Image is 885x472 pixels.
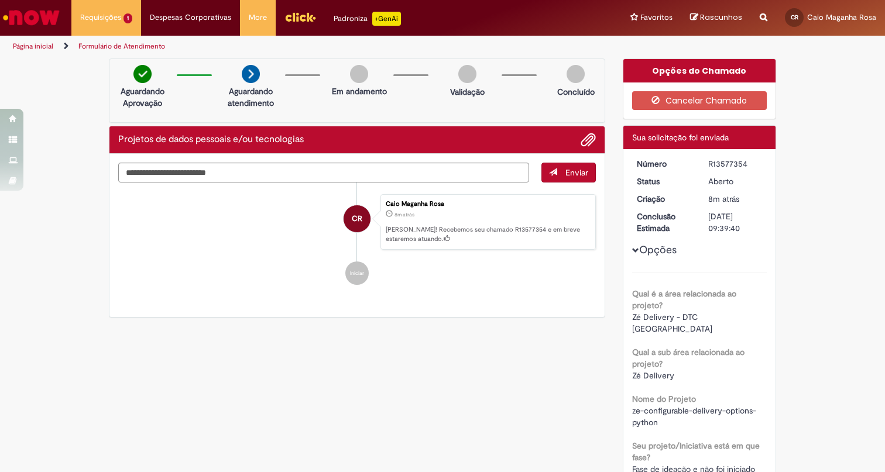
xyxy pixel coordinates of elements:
img: check-circle-green.png [133,65,152,83]
img: arrow-next.png [242,65,260,83]
a: Página inicial [13,42,53,51]
img: img-circle-grey.png [350,65,368,83]
div: [DATE] 09:39:40 [708,211,763,234]
span: Caio Maganha Rosa [807,12,876,22]
p: Aguardando Aprovação [114,85,171,109]
p: Aguardando atendimento [222,85,279,109]
button: Enviar [541,163,596,182]
span: Zé Delivery [632,370,674,381]
span: Favoritos [640,12,673,23]
div: Caio Maganha Rosa [344,205,371,232]
p: Concluído [557,86,595,98]
li: Caio Maganha Rosa [118,194,596,250]
textarea: Digite sua mensagem aqui... [118,163,529,182]
span: Enviar [565,167,588,178]
b: Seu projeto/Iniciativa está em que fase? [632,440,760,463]
div: Caio Maganha Rosa [386,201,589,208]
div: Aberto [708,175,763,187]
b: Qual é a área relacionada ao projeto? [632,288,736,311]
dt: Número [628,158,700,170]
ul: Trilhas de página [9,36,581,57]
span: 8m atrás [395,211,414,218]
span: 8m atrás [708,194,739,204]
span: Rascunhos [700,12,742,23]
img: img-circle-grey.png [458,65,476,83]
p: Validação [450,86,485,98]
b: Nome do Projeto [632,394,696,404]
img: click_logo_yellow_360x200.png [284,8,316,26]
time: 29/09/2025 14:39:36 [708,194,739,204]
dt: Conclusão Estimada [628,211,700,234]
span: Requisições [80,12,121,23]
ul: Histórico de tíquete [118,182,596,297]
h2: Projetos de dados pessoais e/ou tecnologias Histórico de tíquete [118,135,304,145]
a: Rascunhos [690,12,742,23]
p: [PERSON_NAME]! Recebemos seu chamado R13577354 e em breve estaremos atuando. [386,225,589,243]
span: 1 [124,13,132,23]
span: CR [791,13,798,21]
b: Qual a sub área relacionada ao projeto? [632,347,745,369]
dt: Criação [628,193,700,205]
img: img-circle-grey.png [567,65,585,83]
span: CR [352,205,362,233]
span: Despesas Corporativas [150,12,231,23]
button: Cancelar Chamado [632,91,767,110]
span: Sua solicitação foi enviada [632,132,729,143]
dt: Status [628,175,700,187]
div: Opções do Chamado [623,59,776,82]
span: Zé Delivery - DTC [GEOGRAPHIC_DATA] [632,312,712,334]
img: ServiceNow [1,6,61,29]
div: R13577354 [708,158,763,170]
div: Padroniza [334,12,401,26]
button: Adicionar anexos [581,132,596,147]
p: Em andamento [332,85,387,97]
span: ze-configurable-delivery-options-python [632,405,756,428]
span: More [249,12,267,23]
a: Formulário de Atendimento [78,42,165,51]
div: 29/09/2025 14:39:36 [708,193,763,205]
p: +GenAi [372,12,401,26]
